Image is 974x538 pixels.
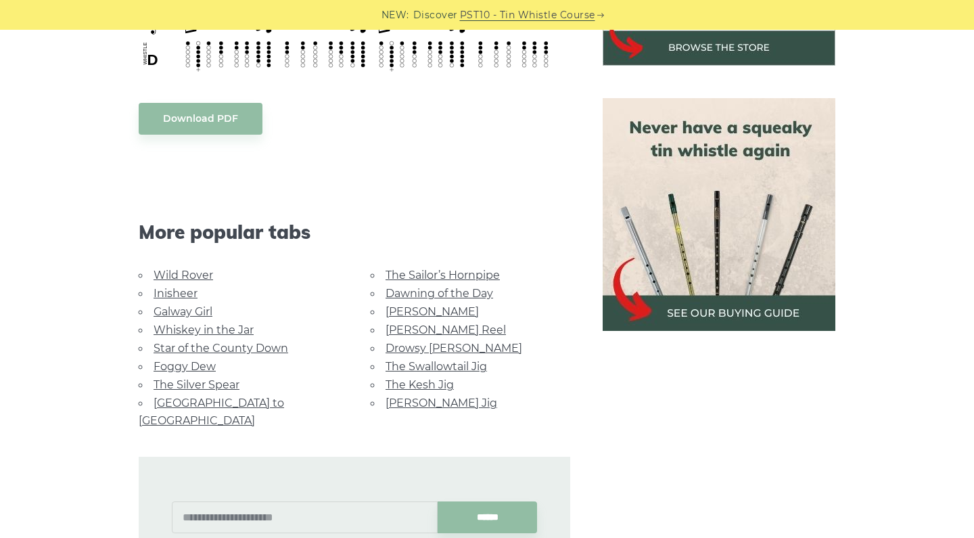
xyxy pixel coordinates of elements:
a: The Silver Spear [154,378,239,391]
a: [PERSON_NAME] Jig [386,397,497,409]
a: Download PDF [139,103,262,135]
span: NEW: [381,7,409,23]
a: Foggy Dew [154,360,216,373]
span: More popular tabs [139,221,570,244]
img: tin whistle buying guide [603,98,835,331]
a: [PERSON_NAME] Reel [386,323,506,336]
a: Inisheer [154,287,198,300]
a: Dawning of the Day [386,287,493,300]
a: Star of the County Down [154,342,288,355]
a: Wild Rover [154,269,213,282]
a: Galway Girl [154,305,212,318]
a: Drowsy [PERSON_NAME] [386,342,522,355]
a: The Kesh Jig [386,378,454,391]
a: The Sailor’s Hornpipe [386,269,500,282]
a: [GEOGRAPHIC_DATA] to [GEOGRAPHIC_DATA] [139,397,284,427]
a: [PERSON_NAME] [386,305,479,318]
a: The Swallowtail Jig [386,360,487,373]
span: Discover [413,7,458,23]
a: Whiskey in the Jar [154,323,254,336]
a: PST10 - Tin Whistle Course [460,7,595,23]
